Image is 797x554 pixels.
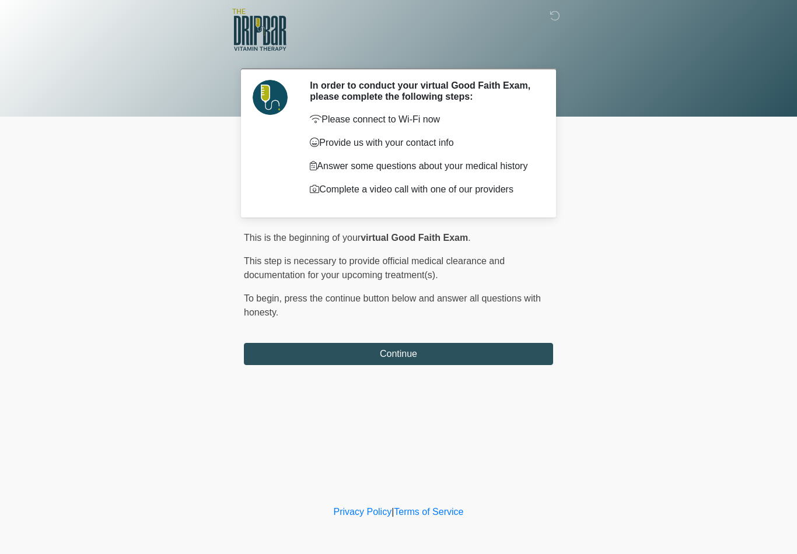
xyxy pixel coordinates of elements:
a: | [391,507,394,517]
span: This is the beginning of your [244,233,361,243]
a: Privacy Policy [334,507,392,517]
span: . [468,233,470,243]
h2: In order to conduct your virtual Good Faith Exam, please complete the following steps: [310,80,536,102]
button: Continue [244,343,553,365]
a: Terms of Service [394,507,463,517]
p: Please connect to Wi-Fi now [310,113,536,127]
p: Provide us with your contact info [310,136,536,150]
span: press the continue button below and answer all questions with honesty. [244,293,541,317]
span: This step is necessary to provide official medical clearance and documentation for your upcoming ... [244,256,505,280]
p: Complete a video call with one of our providers [310,183,536,197]
strong: virtual Good Faith Exam [361,233,468,243]
span: To begin, [244,293,284,303]
img: The DRIPBaR - Lubbock Logo [232,9,286,51]
p: Answer some questions about your medical history [310,159,536,173]
img: Agent Avatar [253,80,288,115]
